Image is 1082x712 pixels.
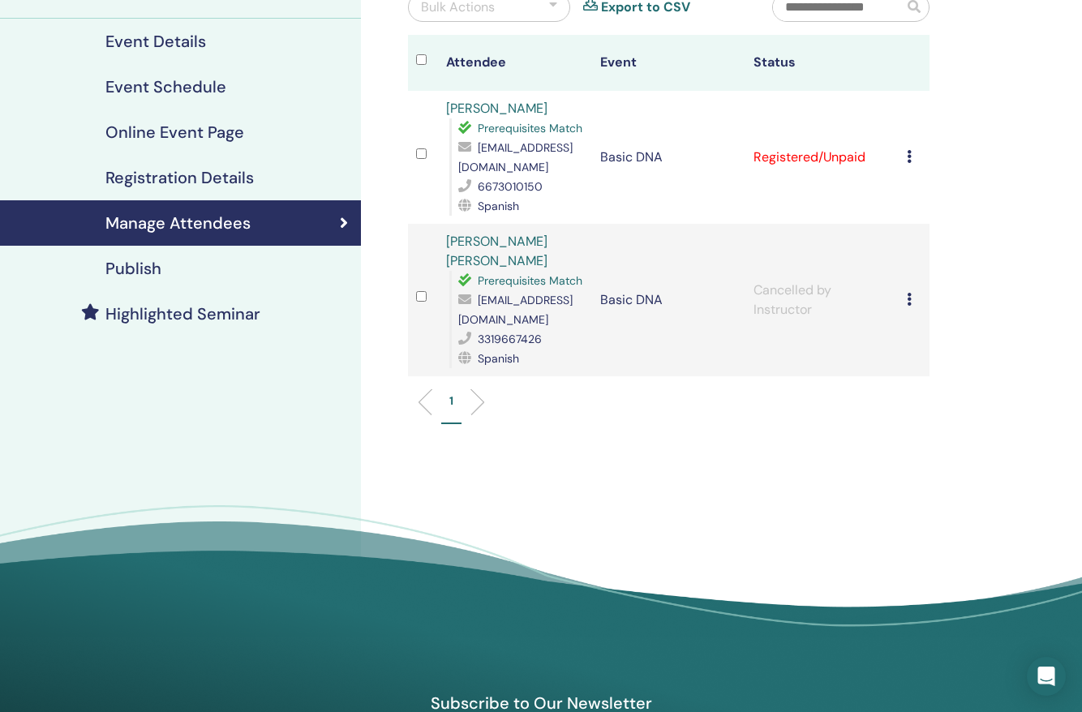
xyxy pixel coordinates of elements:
[478,199,519,213] span: Spanish
[449,392,453,410] p: 1
[105,122,244,142] h4: Online Event Page
[478,273,582,288] span: Prerequisites Match
[105,304,260,324] h4: Highlighted Seminar
[592,224,745,376] td: Basic DNA
[105,259,161,278] h4: Publish
[446,233,547,269] a: [PERSON_NAME] [PERSON_NAME]
[458,293,573,327] span: [EMAIL_ADDRESS][DOMAIN_NAME]
[478,332,542,346] span: 3319667426
[478,179,543,194] span: 6673010150
[1027,657,1066,696] div: Open Intercom Messenger
[458,140,573,174] span: [EMAIL_ADDRESS][DOMAIN_NAME]
[745,35,899,91] th: Status
[478,121,582,135] span: Prerequisites Match
[105,32,206,51] h4: Event Details
[105,77,226,97] h4: Event Schedule
[105,213,251,233] h4: Manage Attendees
[105,168,254,187] h4: Registration Details
[592,35,745,91] th: Event
[478,351,519,366] span: Spanish
[592,91,745,224] td: Basic DNA
[438,35,591,91] th: Attendee
[446,100,547,117] a: [PERSON_NAME]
